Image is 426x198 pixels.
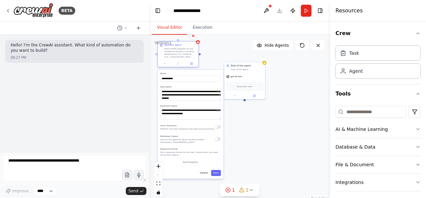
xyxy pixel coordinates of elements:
label: Expected Output [160,105,221,107]
div: Fetch [DATE] weather for the configured location, including temperature (°C), condition (e.g., su... [164,47,197,58]
span: gpt-4o-mini [231,75,242,78]
button: Open in side panel [186,61,197,65]
button: Visual Editor [152,21,187,35]
div: Task [349,50,359,56]
button: 11 [220,184,259,196]
div: Integrations [335,179,363,186]
button: Switch to previous chat [114,24,130,32]
div: Goal of the agent [231,68,263,71]
div: React Flow controls [154,162,163,197]
button: toggle interactivity [154,188,163,197]
button: Open in side panel [245,94,264,98]
button: Click to speak your automation idea [134,170,144,180]
span: Drop tools here [237,85,252,88]
nav: breadcrumb [173,7,207,14]
button: Add Property [160,158,221,166]
span: Async Execution [160,125,177,127]
button: Execution [187,21,218,35]
p: Hello! I'm the CrewAI assistant. What kind of automation do you want to build? [11,43,138,53]
span: Markdown Output [160,135,178,138]
div: Crew [335,43,421,84]
button: Save [211,170,221,176]
button: Send [126,187,146,195]
button: Tools [335,84,421,103]
button: Hide right sidebar [316,6,325,15]
button: Hide Agents [253,40,293,51]
button: File & Document [335,156,421,173]
p: Instruct the agent to return the final answer formatted in [GEOGRAPHIC_DATA] [160,138,215,144]
div: BETA [59,7,75,15]
button: Upload files [122,170,132,180]
div: Agent [349,68,363,74]
img: Logo [13,3,53,18]
button: Integrations [335,174,421,191]
button: zoom in [154,162,163,171]
span: Send [128,188,138,194]
div: AI & Machine Learning [335,126,388,133]
div: Role of the agentGoal of the agentgpt-4o-miniDrop tools here [224,62,266,100]
button: No output available [171,61,185,65]
span: Hide Agents [265,43,289,48]
span: 1 [246,187,249,193]
p: Set a response format for the task. Useful when you need structured outputs. [160,151,221,156]
button: Improve [3,187,32,195]
div: Version 1 [154,40,172,45]
button: Database & Data [335,138,421,156]
div: 08:27 PM [11,55,26,60]
div: Role of the agent [231,64,263,67]
button: Open in editor [216,109,220,113]
span: 1 [232,187,235,193]
div: Weather Agent [164,43,182,47]
p: Whether the task should be executed asynchronously. [160,128,215,130]
label: Response Format [160,148,221,150]
div: Database & Data [335,144,375,150]
label: Name [160,72,221,75]
button: Open in editor [216,89,220,93]
h4: Resources [335,7,363,15]
div: File & Document [335,161,374,168]
button: Cancel [198,170,210,176]
button: Delete node [189,31,198,39]
span: Improve [12,188,29,194]
label: Description [160,85,221,88]
button: Crew [335,24,421,43]
div: Weather AgentFetch [DATE] weather for the configured location, including temperature (°C), condit... [157,42,199,68]
button: AI & Machine Learning [335,121,421,138]
button: fit view [154,179,163,188]
button: Start a new chat [133,24,144,32]
button: Hide left sidebar [153,6,162,15]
